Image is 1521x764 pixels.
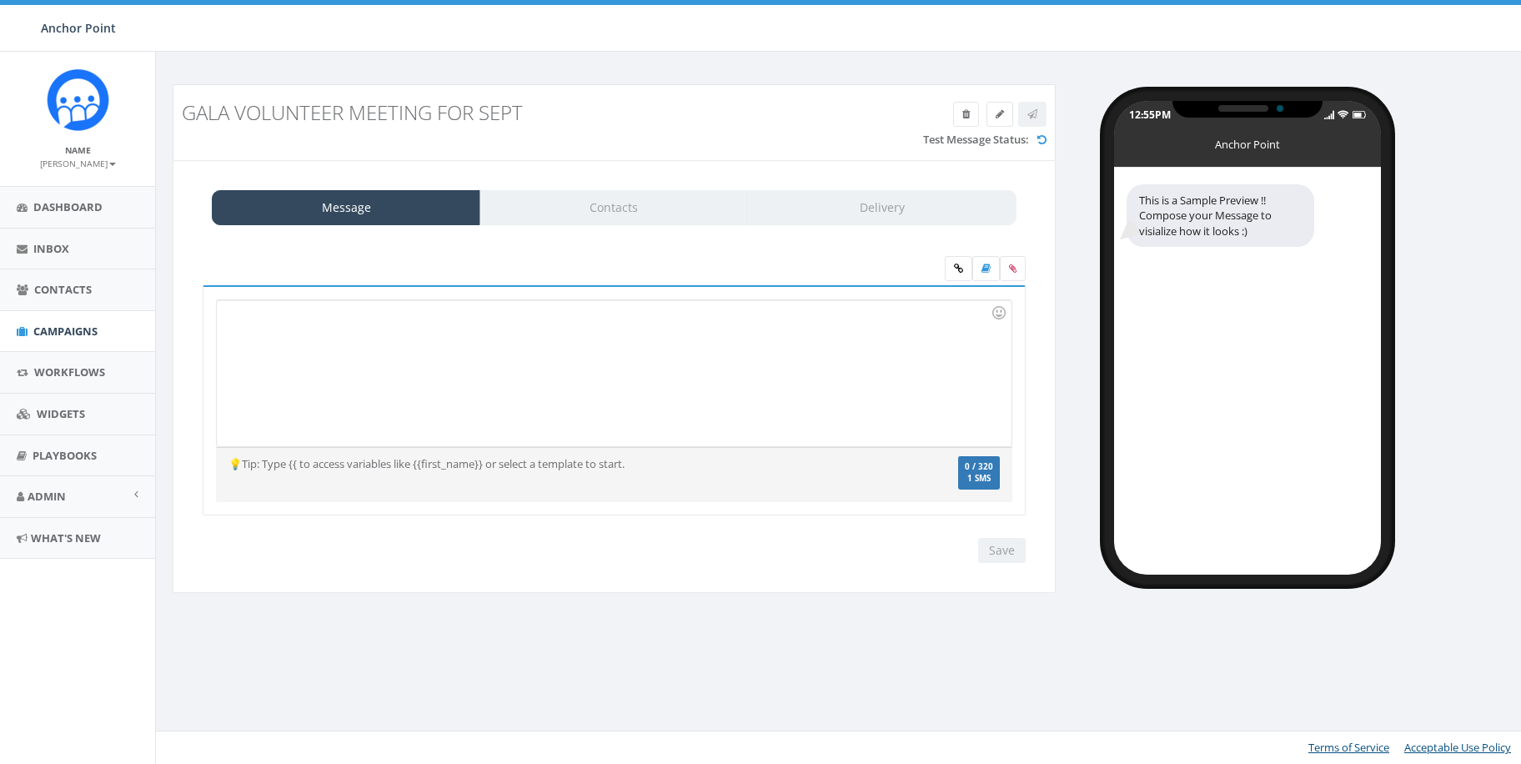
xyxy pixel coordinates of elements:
[965,461,993,472] span: 0 / 320
[34,364,105,379] span: Workflows
[972,256,1000,281] label: Insert Template Text
[1404,740,1511,755] a: Acceptable Use Policy
[962,107,970,121] span: Delete Campaign
[182,102,824,123] h3: Gala volunteer meeting for Sept
[216,456,880,472] div: 💡Tip: Type {{ to access variables like {{first_name}} or select a template to start.
[37,406,85,421] span: Widgets
[1127,184,1314,248] div: This is a Sample Preview !! Compose your Message to visialize how it looks :)
[33,324,98,339] span: Campaigns
[33,199,103,214] span: Dashboard
[989,303,1009,323] div: Use the TAB key to insert emoji faster
[1000,256,1026,281] span: Attach your media
[923,132,1029,148] label: Test Message Status:
[47,68,109,131] img: Rally_platform_Icon_1.png
[33,448,97,463] span: Playbooks
[31,530,101,545] span: What's New
[1206,137,1289,145] div: Anchor Point
[1129,108,1171,122] div: 12:55PM
[212,190,480,225] a: Message
[40,158,116,169] small: [PERSON_NAME]
[28,489,66,504] span: Admin
[996,107,1004,121] span: Edit Campaign
[1308,740,1389,755] a: Terms of Service
[40,155,116,170] a: [PERSON_NAME]
[41,20,116,36] span: Anchor Point
[33,241,69,256] span: Inbox
[65,144,91,156] small: Name
[34,282,92,297] span: Contacts
[965,475,993,483] span: 1 SMS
